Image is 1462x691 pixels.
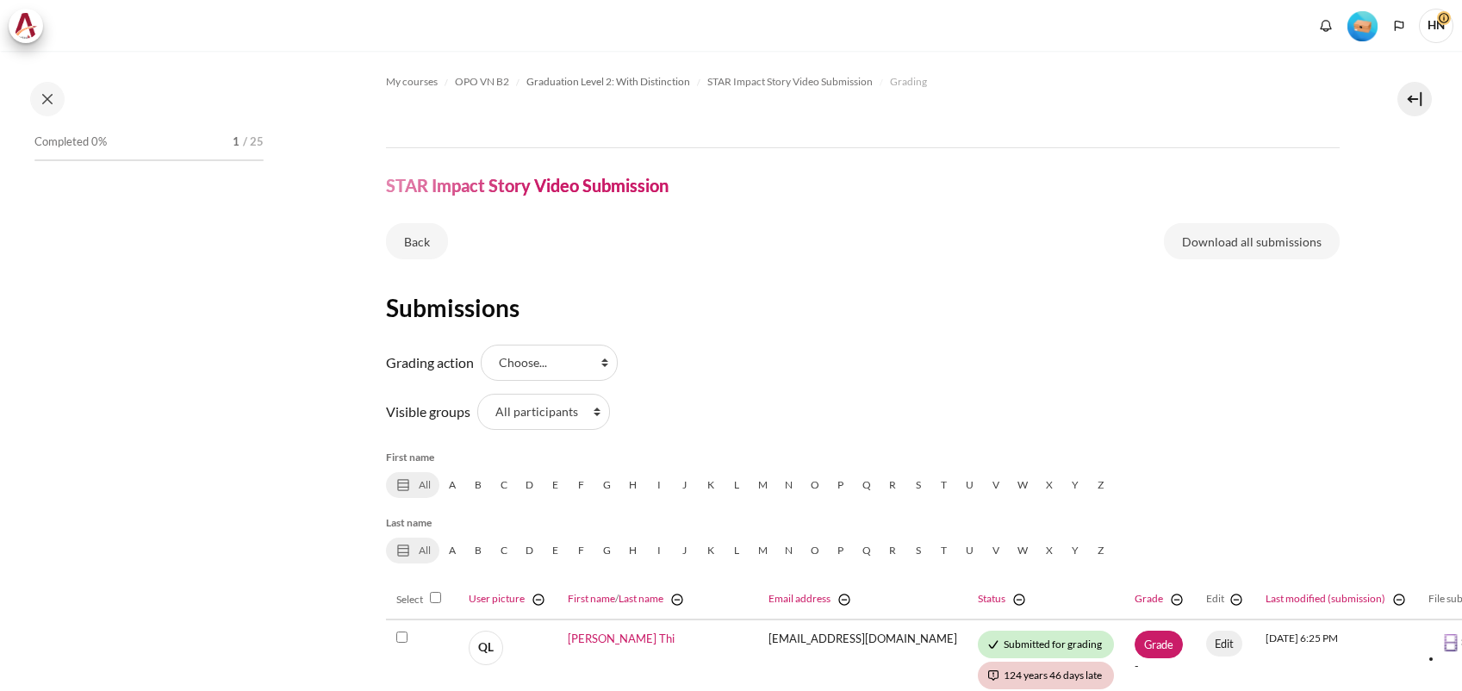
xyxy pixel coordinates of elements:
h5: Last name [386,515,1340,531]
span: QL [469,631,503,665]
img: switch_minus [530,591,547,608]
a: E [543,472,569,498]
a: Hide Last modified (submission) [1387,591,1408,608]
a: G [594,472,620,498]
img: switch_minus [1390,591,1408,608]
a: R [880,538,905,563]
a: X [1036,472,1062,498]
a: Grade [1135,592,1163,605]
a: Back [386,223,448,259]
a: G [594,538,620,563]
a: Hide Full name [665,591,686,608]
a: First name [568,592,615,605]
a: J [672,472,698,498]
div: Level #1 [1347,9,1378,41]
a: Download all submissions [1164,223,1340,259]
a: Grade [1135,631,1184,658]
img: Star Story - Ly Thi Quyen.mp4 [1442,634,1459,651]
h2: Submissions [386,292,1340,323]
a: K [698,472,724,498]
span: / 25 [243,134,264,151]
a: O [802,538,828,563]
img: switch_minus [1011,591,1028,608]
a: Last name [619,592,663,605]
a: Hide User picture [526,591,547,608]
a: P [828,538,854,563]
input: Select all [430,592,441,603]
a: [PERSON_NAME] Thi [568,632,675,645]
a: Y [1062,538,1088,563]
a: N [776,538,802,563]
a: F [569,538,594,563]
img: switch_minus [1228,591,1245,608]
span: OPO VN B2 [455,74,509,90]
div: 124 years 46 days late [978,662,1114,689]
img: switch_minus [1168,591,1185,608]
a: B [465,472,491,498]
a: O [802,472,828,498]
label: Grading action [386,352,474,373]
span: My courses [386,74,438,90]
span: 1 [233,134,240,151]
a: S [905,538,931,563]
img: Level #1 [1347,11,1378,41]
a: M [750,538,776,563]
a: Last modified (submission) [1266,592,1385,605]
div: Show notification window with no new notifications [1313,13,1339,39]
a: All [386,472,439,498]
a: N [776,472,802,498]
a: T [931,472,957,498]
a: STAR Impact Story Video Submission [707,72,873,92]
a: H [620,538,646,563]
img: switch_minus [836,591,853,608]
a: Q [854,538,880,563]
a: M [750,472,776,498]
a: Graduation Level 2: With Distinction [526,72,690,92]
a: B [465,538,491,563]
a: C [491,538,517,563]
a: I [646,538,672,563]
a: I [646,472,672,498]
a: Z [1088,538,1114,563]
a: Grading [890,72,927,92]
a: Hide Edit [1224,591,1245,608]
a: QL [469,631,510,665]
a: L [724,472,750,498]
a: J [672,538,698,563]
label: Visible groups [386,402,470,422]
a: L [724,538,750,563]
a: D [517,472,543,498]
a: K [698,538,724,563]
a: P [828,472,854,498]
a: R [880,472,905,498]
a: A [439,538,465,563]
a: A [439,472,465,498]
a: Z [1088,472,1114,498]
a: OPO VN B2 [455,72,509,92]
nav: Navigation bar [386,68,1340,96]
img: switch_minus [669,591,686,608]
a: My courses [386,72,438,92]
a: V [983,538,1009,563]
img: Architeck [14,13,38,39]
a: User menu [1419,9,1453,43]
a: F [569,472,594,498]
a: D [517,538,543,563]
a: Level #1 [1341,9,1384,41]
a: Architeck Architeck [9,9,52,43]
a: User picture [469,592,525,605]
a: W [1009,538,1036,563]
a: Y [1062,472,1088,498]
a: U [957,472,983,498]
th: Select [386,581,458,619]
a: Status [978,592,1005,605]
h5: First name [386,450,1340,465]
a: Hide Email address [832,591,853,608]
a: S [905,472,931,498]
th: Edit [1196,581,1255,619]
a: Q [854,472,880,498]
a: Completed 0% 1 / 25 [34,130,264,178]
a: X [1036,538,1062,563]
h4: STAR Impact Story Video Submission [386,174,669,196]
